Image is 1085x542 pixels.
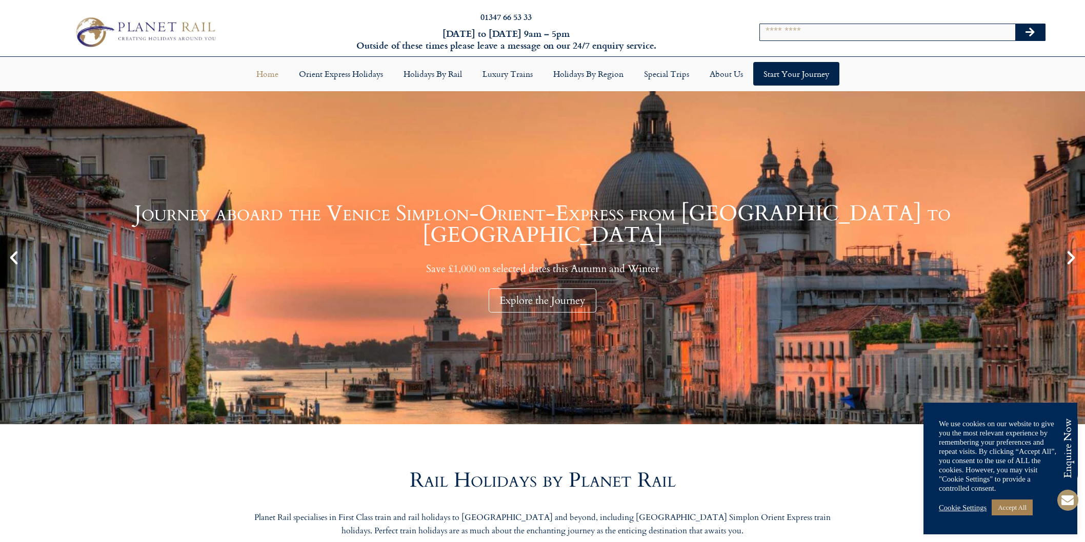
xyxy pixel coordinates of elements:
div: We use cookies on our website to give you the most relevant experience by remembering your prefer... [939,419,1062,493]
h6: [DATE] to [DATE] 9am – 5pm Outside of these times please leave a message on our 24/7 enquiry serv... [292,28,720,52]
p: Planet Rail specialises in First Class train and rail holidays to [GEOGRAPHIC_DATA] and beyond, i... [250,511,835,537]
nav: Menu [5,62,1080,86]
div: Explore the Journey [489,288,596,312]
p: Save £1,000 on selected dates this Autumn and Winter [26,262,1059,275]
img: Planet Rail Train Holidays Logo [70,14,219,50]
a: About Us [699,62,753,86]
a: Accept All [992,499,1033,515]
a: Luxury Trains [472,62,543,86]
a: Holidays by Region [543,62,634,86]
a: Cookie Settings [939,503,987,512]
a: Home [246,62,289,86]
a: 01347 66 53 33 [480,11,532,23]
button: Search [1015,24,1045,40]
h1: Journey aboard the Venice Simplon-Orient-Express from [GEOGRAPHIC_DATA] to [GEOGRAPHIC_DATA] [26,203,1059,246]
a: Holidays by Rail [393,62,472,86]
div: Previous slide [5,249,23,266]
a: Special Trips [634,62,699,86]
a: Start your Journey [753,62,839,86]
h2: Rail Holidays by Planet Rail [250,470,835,491]
div: Next slide [1062,249,1080,266]
a: Orient Express Holidays [289,62,393,86]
